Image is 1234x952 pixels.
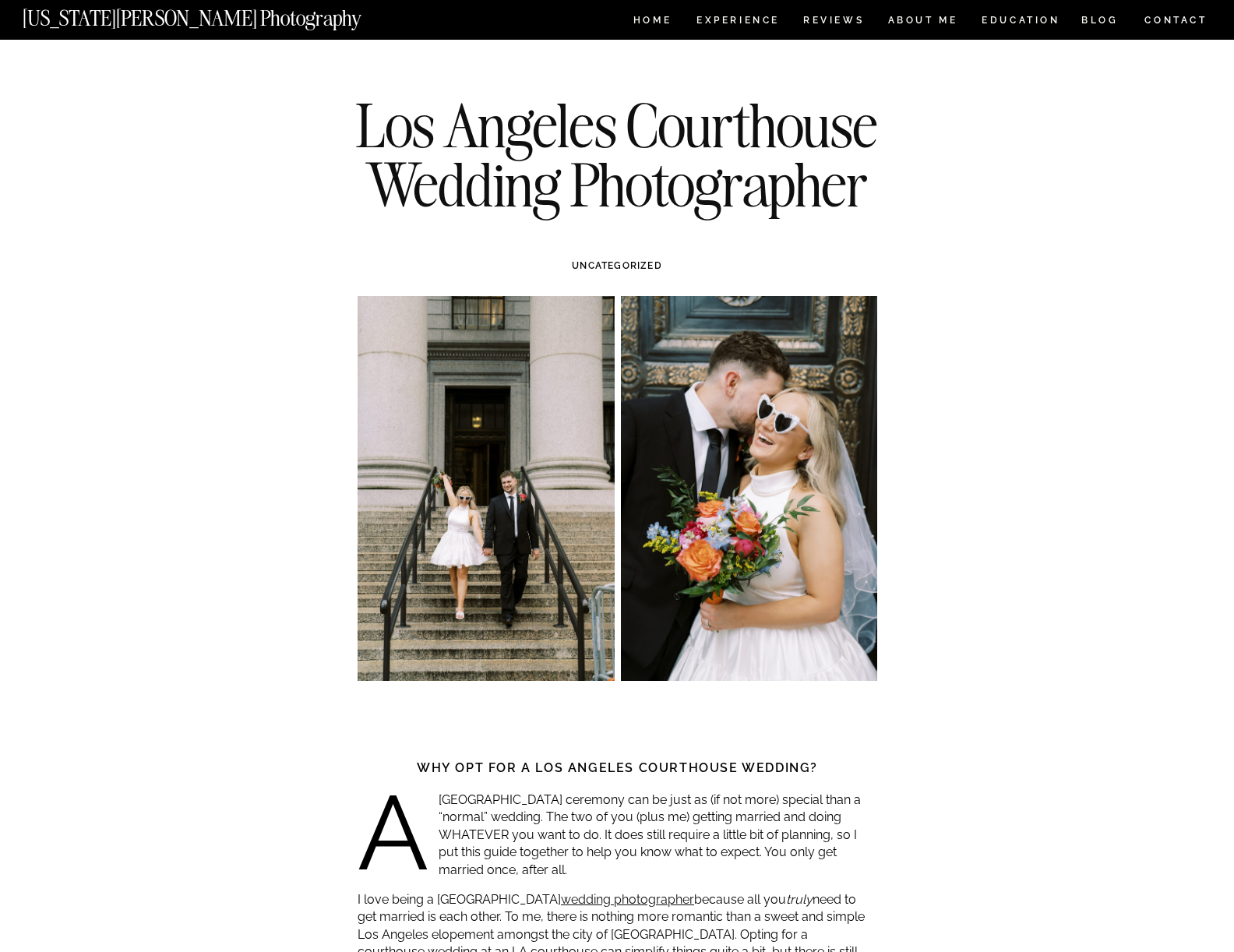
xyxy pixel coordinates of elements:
a: CONTACT [1144,12,1208,29]
a: EDUCATION [980,16,1062,29]
a: REVIEWS [803,16,862,29]
a: BLOG [1081,16,1119,29]
h1: Los Angeles Courthouse Wedding Photographer [334,96,900,213]
strong: Why opt for a Los Angeles courthouse wedding? [417,760,818,775]
a: Experience [696,16,778,29]
a: HOME [630,16,675,29]
a: ABOUT ME [887,16,958,29]
a: wedding photographer [561,892,694,907]
a: Uncategorized [572,260,662,271]
em: truly [786,892,813,907]
a: [US_STATE][PERSON_NAME] Photography [23,8,414,21]
p: A [GEOGRAPHIC_DATA] ceremony can be just as (if not more) special than a “normal” wedding. The tw... [358,792,877,879]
